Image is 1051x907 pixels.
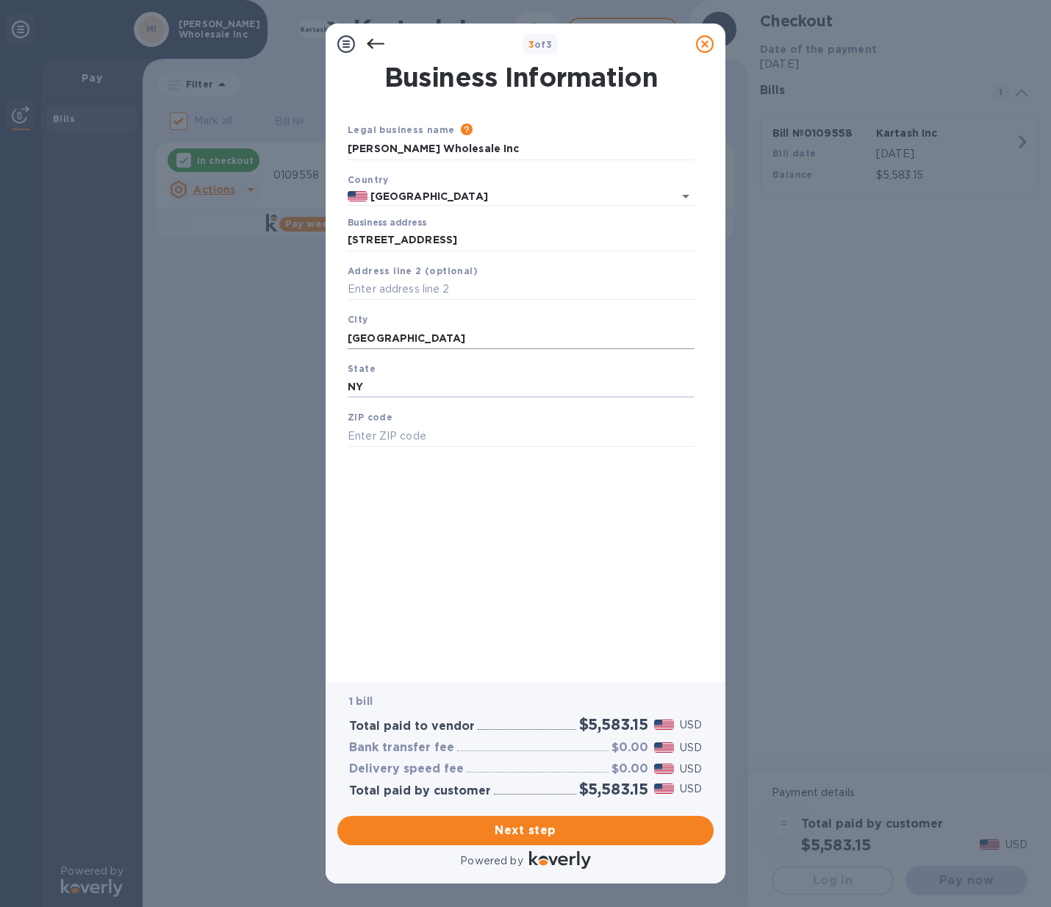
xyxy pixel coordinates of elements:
h3: Total paid to vendor [349,720,475,734]
b: Legal business name [348,124,455,135]
p: USD [680,761,702,777]
p: USD [680,781,702,797]
h3: $0.00 [611,741,648,755]
label: Business address [348,219,426,228]
h3: Total paid by customer [349,784,491,798]
b: of 3 [528,39,553,50]
h3: Bank transfer fee [349,741,454,755]
h2: $5,583.15 [579,715,648,734]
b: State [348,363,376,374]
input: Select country [367,187,653,206]
b: 1 bill [349,695,373,707]
input: Enter state [348,376,695,398]
img: Logo [529,851,591,869]
img: USD [654,764,674,774]
button: Open [675,186,696,207]
b: Address line 2 (optional) [348,265,478,276]
input: Enter legal business name [348,138,695,160]
b: City [348,314,368,325]
h2: $5,583.15 [579,780,648,798]
h1: Business Information [345,62,697,93]
button: Next step [337,816,714,845]
input: Enter city [348,327,695,349]
img: US [348,191,367,201]
input: Enter ZIP code [348,425,695,447]
h3: $0.00 [611,762,648,776]
p: USD [680,717,702,733]
span: 3 [528,39,534,50]
p: Powered by [460,853,523,869]
span: Next step [349,822,702,839]
b: ZIP code [348,412,392,423]
img: USD [654,742,674,753]
h3: Delivery speed fee [349,762,464,776]
img: USD [654,784,674,794]
img: USD [654,720,674,730]
input: Enter address [348,229,695,251]
input: Enter address line 2 [348,279,695,301]
b: Country [348,174,389,185]
p: USD [680,740,702,756]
